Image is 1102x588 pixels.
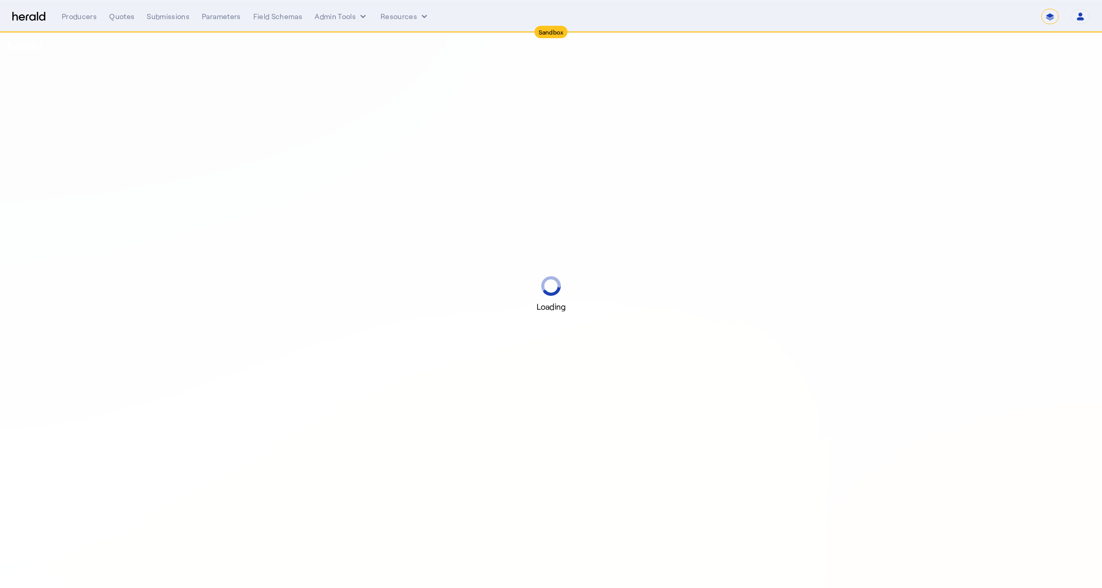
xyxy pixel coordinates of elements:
[12,12,45,22] img: Herald Logo
[62,11,97,22] div: Producers
[381,11,429,22] button: Resources dropdown menu
[147,11,190,22] div: Submissions
[109,11,134,22] div: Quotes
[202,11,241,22] div: Parameters
[315,11,368,22] button: internal dropdown menu
[253,11,303,22] div: Field Schemas
[535,26,568,38] div: Sandbox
